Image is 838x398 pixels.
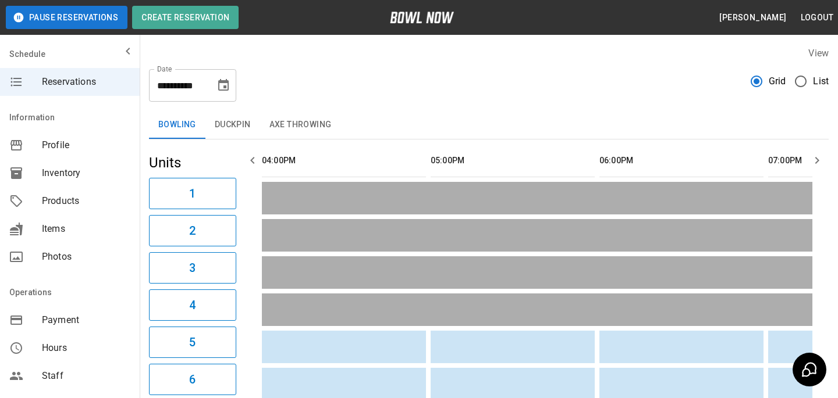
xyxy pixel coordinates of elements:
[189,184,196,203] h6: 1
[260,111,341,139] button: Axe Throwing
[149,289,236,321] button: 4
[42,313,130,327] span: Payment
[42,222,130,236] span: Items
[189,259,196,277] h6: 3
[149,153,236,172] h5: Units
[42,194,130,208] span: Products
[149,111,829,139] div: inventory tabs
[189,370,196,389] h6: 6
[42,341,130,355] span: Hours
[813,74,829,88] span: List
[390,12,454,23] img: logo
[189,333,196,352] h6: 5
[42,138,130,152] span: Profile
[205,111,260,139] button: Duckpin
[769,74,786,88] span: Grid
[149,215,236,246] button: 2
[189,221,196,240] h6: 2
[149,327,236,358] button: 5
[149,178,236,209] button: 1
[599,144,764,177] th: 06:00PM
[189,296,196,314] h6: 4
[431,144,595,177] th: 05:00PM
[149,364,236,395] button: 6
[132,6,239,29] button: Create Reservation
[796,7,838,28] button: Logout
[808,48,829,59] label: View
[6,6,127,29] button: Pause Reservations
[149,111,205,139] button: Bowling
[212,74,235,97] button: Choose date, selected date is Sep 2, 2025
[42,369,130,383] span: Staff
[715,7,791,28] button: [PERSON_NAME]
[42,166,130,180] span: Inventory
[42,250,130,264] span: Photos
[262,144,426,177] th: 04:00PM
[149,252,236,284] button: 3
[42,75,130,89] span: Reservations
